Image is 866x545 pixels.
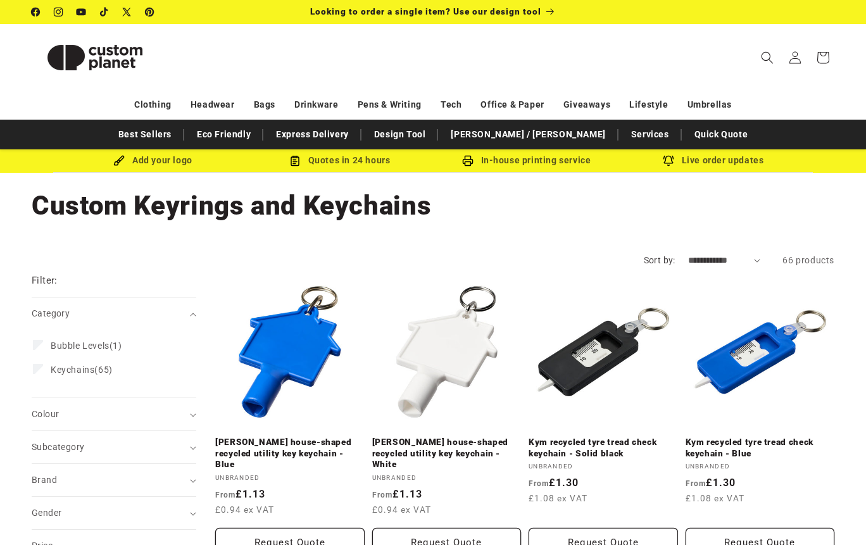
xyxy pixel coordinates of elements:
span: Brand [32,475,57,485]
span: Gender [32,508,61,518]
a: Express Delivery [270,123,355,146]
div: Add your logo [60,153,246,168]
span: Keychains [51,365,94,375]
div: Quotes in 24 hours [246,153,433,168]
a: Clothing [134,94,172,116]
span: (1) [51,340,122,351]
div: Live order updates [620,153,806,168]
img: Order Updates Icon [289,155,301,166]
iframe: Chat Widget [803,484,866,545]
div: In-house printing service [433,153,620,168]
a: Headwear [191,94,235,116]
summary: Category (0 selected) [32,298,196,330]
a: Drinkware [294,94,338,116]
a: Kym recycled tyre tread check keychain - Solid black [529,437,678,459]
a: [PERSON_NAME] / [PERSON_NAME] [444,123,612,146]
h1: Custom Keyrings and Keychains [32,189,834,223]
a: Quick Quote [688,123,755,146]
a: [PERSON_NAME] house-shaped recycled utility key keychain - White [372,437,522,470]
a: Lifestyle [629,94,668,116]
span: Bubble Levels [51,341,110,351]
a: Pens & Writing [358,94,422,116]
label: Sort by: [644,255,675,265]
a: Services [625,123,675,146]
a: Best Sellers [112,123,178,146]
span: Subcategory [32,442,84,452]
span: Colour [32,409,59,419]
a: Design Tool [368,123,432,146]
h2: Filter: [32,273,58,288]
span: 66 products [782,255,834,265]
a: Umbrellas [687,94,732,116]
span: Category [32,308,70,318]
a: Bags [254,94,275,116]
span: (65) [51,364,113,375]
a: Tech [441,94,461,116]
summary: Gender (0 selected) [32,497,196,529]
img: Order updates [663,155,674,166]
a: Eco Friendly [191,123,257,146]
a: Custom Planet [27,24,163,91]
img: Brush Icon [113,155,125,166]
summary: Brand (0 selected) [32,464,196,496]
img: Custom Planet [32,29,158,86]
summary: Subcategory (0 selected) [32,431,196,463]
a: Office & Paper [480,94,544,116]
a: Giveaways [563,94,610,116]
a: [PERSON_NAME] house-shaped recycled utility key keychain - Blue [215,437,365,470]
img: In-house printing [462,155,474,166]
summary: Colour (0 selected) [32,398,196,430]
span: Looking to order a single item? Use our design tool [310,6,541,16]
a: Kym recycled tyre tread check keychain - Blue [686,437,835,459]
summary: Search [753,44,781,72]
